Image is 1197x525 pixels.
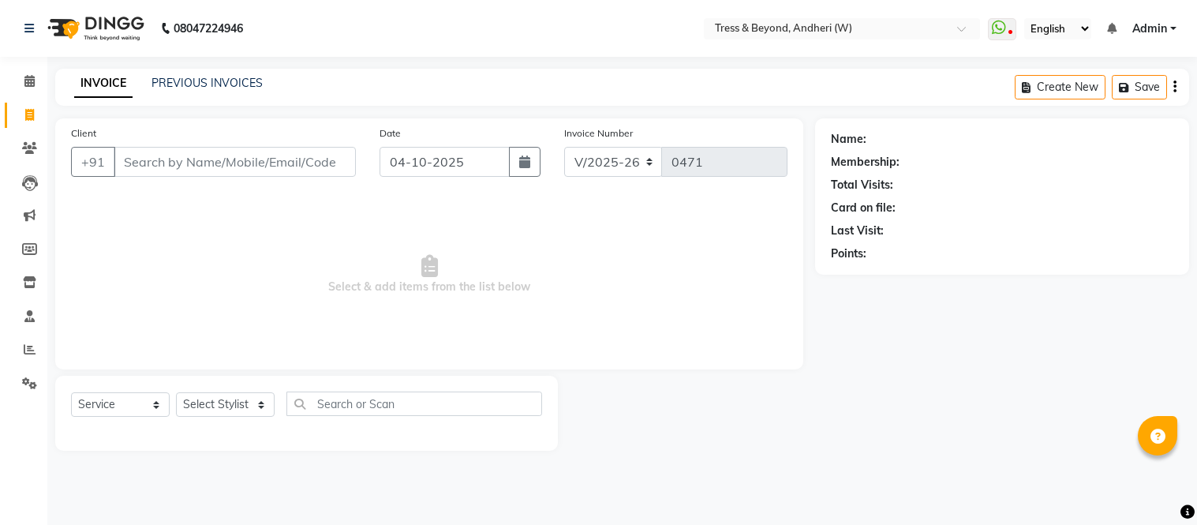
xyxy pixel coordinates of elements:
[380,126,401,141] label: Date
[74,69,133,98] a: INVOICE
[1112,75,1167,99] button: Save
[1132,21,1167,37] span: Admin
[71,126,96,141] label: Client
[1131,462,1181,509] iframe: chat widget
[71,196,787,354] span: Select & add items from the list below
[151,76,263,90] a: PREVIOUS INVOICES
[286,392,542,416] input: Search or Scan
[831,223,884,239] div: Last Visit:
[40,6,148,51] img: logo
[831,154,900,171] div: Membership:
[71,147,115,177] button: +91
[114,147,356,177] input: Search by Name/Mobile/Email/Code
[831,200,896,216] div: Card on file:
[831,246,866,262] div: Points:
[831,131,866,148] div: Name:
[831,177,893,193] div: Total Visits:
[174,6,243,51] b: 08047224946
[1015,75,1105,99] button: Create New
[564,126,633,141] label: Invoice Number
